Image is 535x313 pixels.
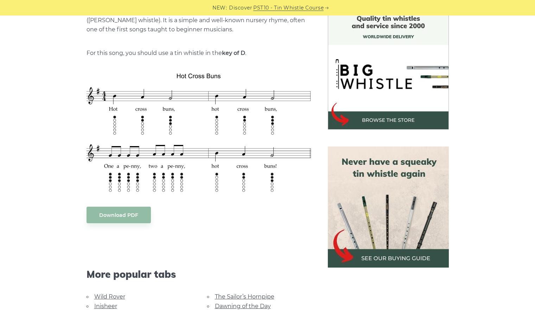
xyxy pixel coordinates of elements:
a: Inisheer [94,303,117,309]
span: NEW: [212,4,227,12]
p: For this song, you should use a tin whistle in the . [87,49,311,58]
a: Wild Rover [94,293,125,300]
p: Sheet music notes and tab to play on a tin whistle ([PERSON_NAME] whistle). It is a simple and we... [87,7,311,34]
img: BigWhistle Tin Whistle Store [328,8,449,130]
span: Discover [229,4,252,12]
img: Hot Cross Buns Tin Whistle Tab & Sheet Music [87,72,311,193]
span: More popular tabs [87,268,311,280]
a: Dawning of the Day [215,303,271,309]
img: tin whistle buying guide [328,146,449,268]
a: PST10 - Tin Whistle Course [253,4,324,12]
strong: key of D [222,50,245,56]
a: Download PDF [87,207,151,223]
a: The Sailor’s Hornpipe [215,293,274,300]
